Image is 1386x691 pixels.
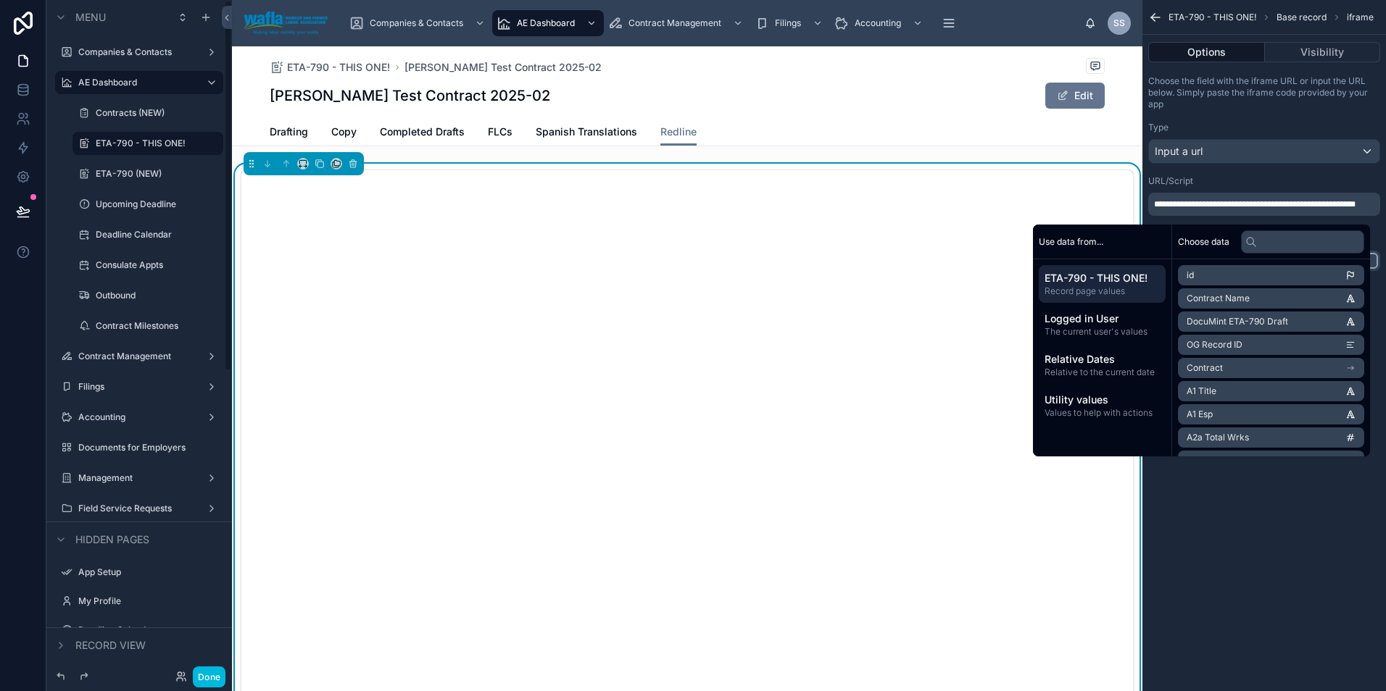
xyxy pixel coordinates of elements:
label: Upcoming Deadline [96,198,215,210]
a: [PERSON_NAME] Test Contract 2025-02 [404,60,602,75]
span: Redline [660,125,697,139]
label: Deadline Calendar [96,229,215,240]
span: Logged in User [1045,311,1160,326]
span: iframe [1347,12,1374,23]
h1: [PERSON_NAME] Test Contract 2025-02 [270,85,550,106]
span: Completed Drafts [380,125,465,139]
span: Utility values [1045,393,1160,407]
span: Copy [331,125,357,139]
img: App logo [244,12,328,35]
span: Values to help with actions [1045,407,1160,419]
span: Filings [775,17,801,29]
label: ETA-790 - THIS ONE! [96,138,215,149]
span: Choose data [1178,236,1229,248]
label: Companies & Contacts [78,46,194,58]
div: scrollable content [1033,259,1171,430]
span: Hidden pages [75,532,149,547]
a: Accounting [830,10,930,36]
button: Input a url [1148,139,1380,164]
a: Companies & Contacts [345,10,492,36]
span: FLCs [488,125,513,139]
a: Filings [750,10,830,36]
a: Contract Management [604,10,750,36]
label: Field Service Requests [78,503,194,514]
label: Accounting [78,411,194,423]
label: Contracts (NEW) [96,107,215,119]
button: Edit [1045,83,1105,109]
a: Spanish Translations [536,119,637,148]
label: Filings [78,381,194,393]
span: ETA-790 - THIS ONE! [1169,12,1256,23]
a: FLCs [488,119,513,148]
a: AE Dashboard [492,10,604,36]
a: Drafting [270,119,308,148]
span: Spanish Translations [536,125,637,139]
label: Outbound [96,290,215,301]
label: Documents for Employers [78,442,215,453]
span: ETA-790 - THIS ONE! [1045,271,1160,285]
div: scrollable content [339,7,1084,39]
label: My Profile [78,595,215,607]
label: Contract Milestones [96,320,215,332]
a: Copy [331,119,357,148]
span: Relative to the current date [1045,367,1160,378]
label: Type [1148,122,1169,133]
button: Visibility [1265,42,1381,62]
span: Drafting [270,125,308,139]
label: Deadline Calendar [78,624,215,636]
label: ETA-790 (NEW) [96,168,215,180]
span: Menu [75,10,106,25]
div: scrollable content [1148,193,1380,216]
span: Record view [75,638,146,653]
span: AE Dashboard [517,17,575,29]
a: Redline [660,119,697,146]
label: App Setup [78,566,215,578]
a: ETA-790 - THIS ONE! [270,60,390,75]
span: Use data from... [1039,236,1103,248]
label: AE Dashboard [78,77,194,88]
label: Contract Management [78,351,194,362]
span: Companies & Contacts [370,17,463,29]
span: Relative Dates [1045,352,1160,367]
p: Choose the field with the iframe URL or input the URL below. Simply paste the iframe code provide... [1148,75,1380,110]
span: ETA-790 - THIS ONE! [287,60,390,75]
label: Management [78,472,194,484]
span: SS [1113,17,1125,29]
span: The current user's values [1045,326,1160,338]
label: Consulate Appts [96,259,215,271]
span: Contract Management [628,17,721,29]
button: Done [193,666,225,687]
a: Completed Drafts [380,119,465,148]
span: Input a url [1155,144,1203,159]
span: Record page values [1045,285,1160,297]
span: Accounting [855,17,901,29]
span: Base record [1277,12,1327,23]
button: Options [1148,42,1265,62]
label: URL/Script [1148,175,1193,187]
